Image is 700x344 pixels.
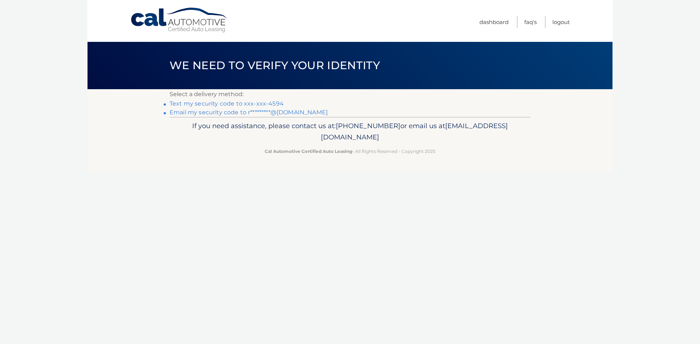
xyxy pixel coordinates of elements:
[170,59,380,72] span: We need to verify your identity
[170,109,328,116] a: Email my security code to r*********@[DOMAIN_NAME]
[524,16,537,28] a: FAQ's
[265,149,352,154] strong: Cal Automotive Certified Auto Leasing
[552,16,570,28] a: Logout
[174,147,526,155] p: - All Rights Reserved - Copyright 2025
[130,7,229,33] a: Cal Automotive
[479,16,509,28] a: Dashboard
[336,122,400,130] span: [PHONE_NUMBER]
[170,100,284,107] a: Text my security code to xxx-xxx-4594
[170,89,530,99] p: Select a delivery method:
[174,120,526,143] p: If you need assistance, please contact us at: or email us at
